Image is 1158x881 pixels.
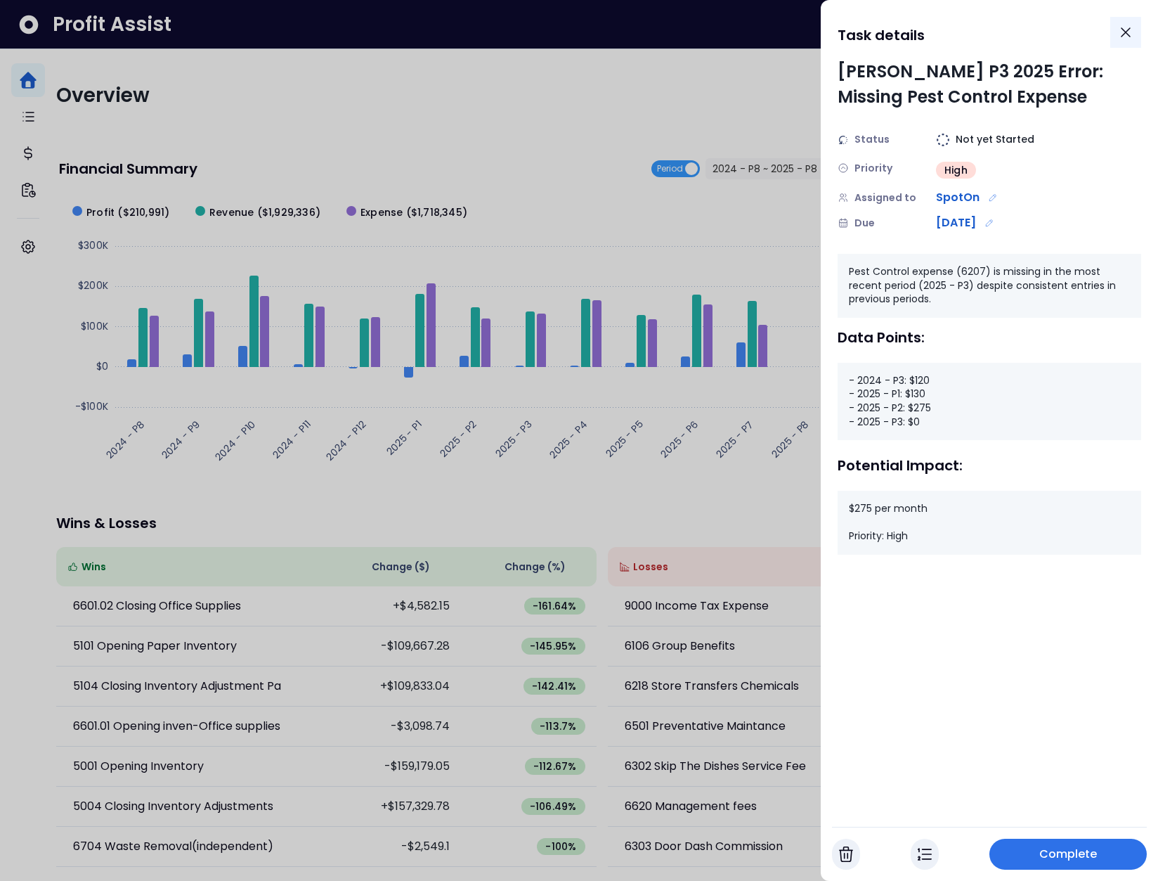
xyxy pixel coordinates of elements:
span: Complete [1039,846,1098,863]
div: Data Points: [838,329,1141,346]
span: [DATE] [936,214,976,231]
button: Edit assignment [985,190,1001,205]
span: Status [854,132,890,147]
div: [PERSON_NAME] P3 2025 Error: Missing Pest Control Expense [838,59,1141,110]
span: Assigned to [854,191,916,205]
span: Priority [854,161,892,176]
h1: Task details [838,22,925,48]
img: Cancel Task [839,846,853,863]
span: SpotOn [936,189,980,206]
button: Complete [989,839,1147,870]
div: Potential Impact: [838,457,1141,474]
span: Due [854,216,875,231]
button: Edit due date [982,215,997,231]
span: High [944,163,968,177]
img: In Progress [918,846,932,863]
div: - 2024 - P3: $120 - 2025 - P1: $130 - 2025 - P2: $275 - 2025 - P3: $0 [838,363,1141,440]
div: Pest Control expense (6207) is missing in the most recent period (2025 - P3) despite consistent e... [838,254,1141,318]
img: Status [838,134,849,146]
div: $275 per month Priority: High [838,491,1141,555]
span: Not yet Started [956,132,1034,147]
button: Close [1110,17,1141,48]
img: Not yet Started [936,133,950,147]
